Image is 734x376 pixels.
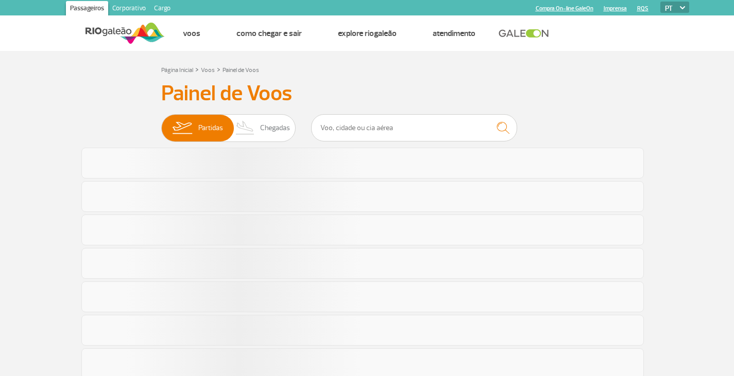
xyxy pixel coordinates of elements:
[183,28,200,39] a: Voos
[236,28,302,39] a: Como chegar e sair
[260,115,290,141] span: Chegadas
[223,66,259,74] a: Painel de Voos
[338,28,397,39] a: Explore RIOgaleão
[161,81,573,106] h3: Painel de Voos
[195,63,199,75] a: >
[637,5,648,12] a: RQS
[66,1,108,17] a: Passageiros
[166,115,198,141] img: slider-embarque
[433,28,475,39] a: Atendimento
[536,5,593,12] a: Compra On-line GaleOn
[201,66,215,74] a: Voos
[161,66,193,74] a: Página Inicial
[604,5,627,12] a: Imprensa
[230,115,261,141] img: slider-desembarque
[311,114,517,141] input: Voo, cidade ou cia aérea
[108,1,150,17] a: Corporativo
[217,63,220,75] a: >
[150,1,175,17] a: Cargo
[198,115,223,141] span: Partidas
